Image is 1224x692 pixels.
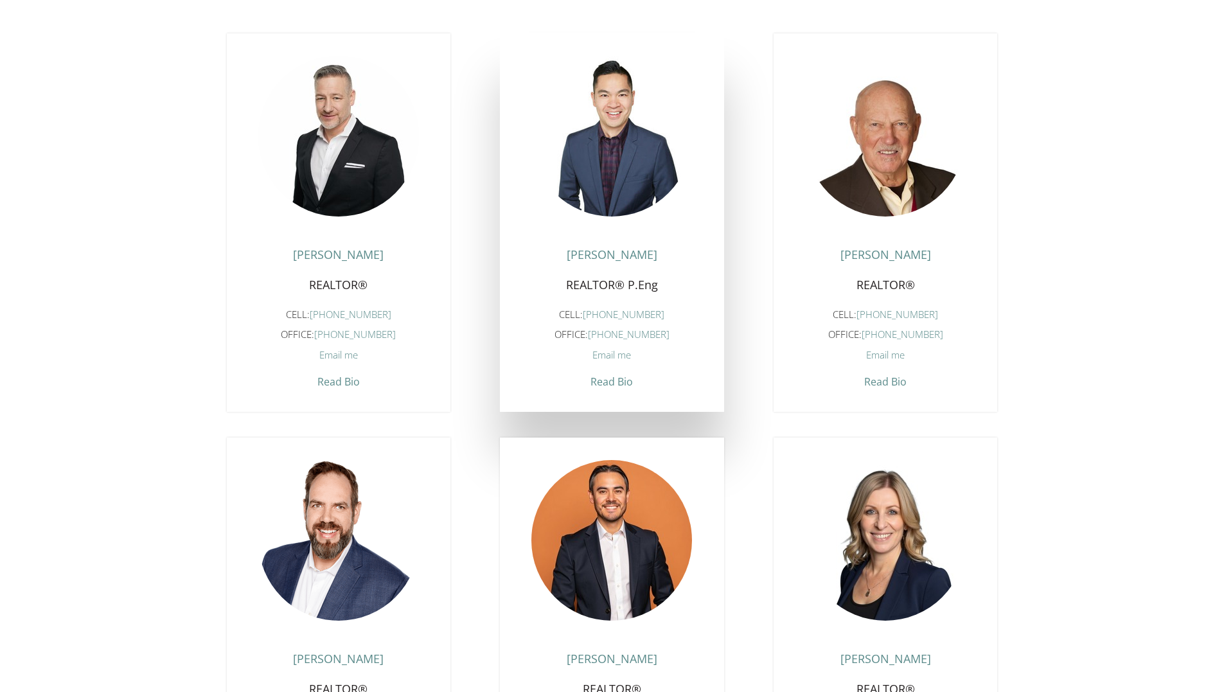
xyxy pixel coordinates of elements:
[510,274,714,301] h5: REALTOR® P.Eng
[236,249,441,268] h4: [PERSON_NAME]
[314,328,396,341] a: [PHONE_NUMBER]
[783,249,988,268] h4: [PERSON_NAME]
[862,328,943,341] a: [PHONE_NUMBER]
[510,653,714,672] h4: [PERSON_NAME]
[588,328,670,341] a: [PHONE_NUMBER]
[783,274,988,301] h5: REALTOR®
[590,368,633,389] span: Read Bio
[236,653,441,672] h4: [PERSON_NAME]
[559,308,583,321] span: Cell:
[317,368,360,389] span: Read Bio
[783,653,988,672] h4: [PERSON_NAME]
[856,308,938,321] a: [PHONE_NUMBER]
[310,308,391,321] a: [PHONE_NUMBER]
[286,308,310,321] span: Cell:
[828,328,862,341] span: Office:
[554,328,588,341] span: Office:
[833,308,856,321] span: Cell:
[592,348,631,361] span: Email me
[864,368,907,389] span: Read Bio
[319,348,358,361] span: Email me
[236,274,441,301] h5: REALTOR®
[281,328,314,341] span: Office:
[866,348,905,361] span: Email me
[510,249,714,268] h4: [PERSON_NAME]
[583,308,664,321] a: [PHONE_NUMBER]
